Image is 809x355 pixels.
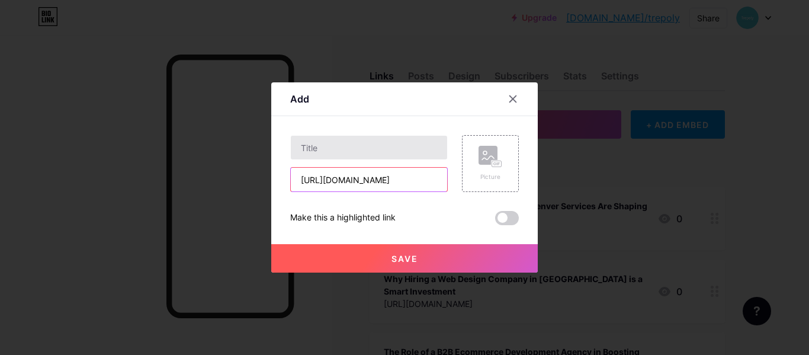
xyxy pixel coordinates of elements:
[391,254,418,264] span: Save
[271,244,538,273] button: Save
[291,168,447,191] input: URL
[290,211,396,225] div: Make this a highlighted link
[291,136,447,159] input: Title
[290,92,309,106] div: Add
[479,172,502,181] div: Picture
